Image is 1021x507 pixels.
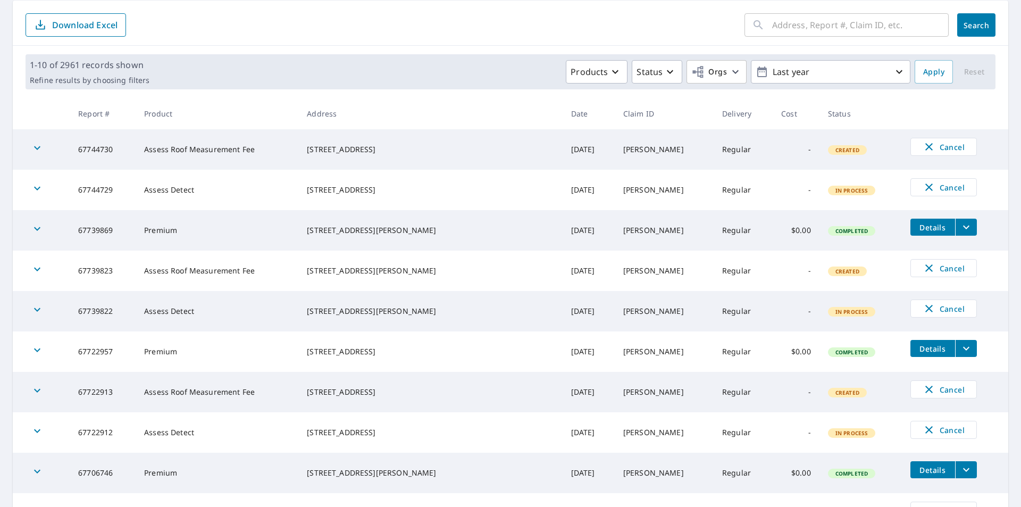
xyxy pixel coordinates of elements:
[922,423,966,436] span: Cancel
[70,331,136,372] td: 67722957
[773,453,819,493] td: $0.00
[829,470,874,477] span: Completed
[829,308,875,315] span: In Process
[136,98,298,129] th: Product
[910,421,977,439] button: Cancel
[910,461,955,478] button: detailsBtn-67706746
[910,138,977,156] button: Cancel
[910,178,977,196] button: Cancel
[563,210,615,251] td: [DATE]
[307,225,554,236] div: [STREET_ADDRESS][PERSON_NAME]
[773,210,819,251] td: $0.00
[615,170,714,210] td: [PERSON_NAME]
[819,98,902,129] th: Status
[957,13,995,37] button: Search
[829,348,874,356] span: Completed
[615,210,714,251] td: [PERSON_NAME]
[563,372,615,412] td: [DATE]
[70,372,136,412] td: 67722913
[768,63,893,81] p: Last year
[691,65,727,79] span: Orgs
[70,453,136,493] td: 67706746
[922,383,966,396] span: Cancel
[563,331,615,372] td: [DATE]
[52,19,118,31] p: Download Excel
[773,331,819,372] td: $0.00
[714,170,773,210] td: Regular
[714,372,773,412] td: Regular
[307,346,554,357] div: [STREET_ADDRESS]
[563,98,615,129] th: Date
[136,251,298,291] td: Assess Roof Measurement Fee
[70,291,136,331] td: 67739822
[714,291,773,331] td: Regular
[307,306,554,317] div: [STREET_ADDRESS][PERSON_NAME]
[307,427,554,438] div: [STREET_ADDRESS]
[136,372,298,412] td: Assess Roof Measurement Fee
[615,331,714,372] td: [PERSON_NAME]
[70,98,136,129] th: Report #
[772,10,949,40] input: Address, Report #, Claim ID, etc.
[70,412,136,453] td: 67722912
[922,181,966,194] span: Cancel
[136,210,298,251] td: Premium
[773,170,819,210] td: -
[136,331,298,372] td: Premium
[136,170,298,210] td: Assess Detect
[566,60,627,84] button: Products
[955,219,977,236] button: filesDropdownBtn-67739869
[917,344,949,354] span: Details
[829,429,875,437] span: In Process
[714,453,773,493] td: Regular
[563,291,615,331] td: [DATE]
[615,453,714,493] td: [PERSON_NAME]
[910,340,955,357] button: detailsBtn-67722957
[966,20,987,30] span: Search
[615,291,714,331] td: [PERSON_NAME]
[637,65,663,78] p: Status
[136,453,298,493] td: Premium
[915,60,953,84] button: Apply
[563,251,615,291] td: [DATE]
[615,372,714,412] td: [PERSON_NAME]
[910,259,977,277] button: Cancel
[955,461,977,478] button: filesDropdownBtn-67706746
[714,251,773,291] td: Regular
[307,265,554,276] div: [STREET_ADDRESS][PERSON_NAME]
[136,412,298,453] td: Assess Detect
[70,251,136,291] td: 67739823
[922,262,966,275] span: Cancel
[955,340,977,357] button: filesDropdownBtn-67722957
[26,13,126,37] button: Download Excel
[615,129,714,170] td: [PERSON_NAME]
[922,140,966,153] span: Cancel
[615,251,714,291] td: [PERSON_NAME]
[773,372,819,412] td: -
[307,144,554,155] div: [STREET_ADDRESS]
[917,222,949,232] span: Details
[773,251,819,291] td: -
[307,468,554,478] div: [STREET_ADDRESS][PERSON_NAME]
[298,98,562,129] th: Address
[917,465,949,475] span: Details
[773,291,819,331] td: -
[751,60,910,84] button: Last year
[615,98,714,129] th: Claim ID
[70,129,136,170] td: 67744730
[615,412,714,453] td: [PERSON_NAME]
[829,389,866,396] span: Created
[714,210,773,251] td: Regular
[563,412,615,453] td: [DATE]
[632,60,682,84] button: Status
[563,453,615,493] td: [DATE]
[910,300,977,318] button: Cancel
[70,210,136,251] td: 67739869
[307,387,554,397] div: [STREET_ADDRESS]
[714,98,773,129] th: Delivery
[923,65,944,79] span: Apply
[70,170,136,210] td: 67744729
[910,380,977,398] button: Cancel
[773,98,819,129] th: Cost
[922,302,966,315] span: Cancel
[563,170,615,210] td: [DATE]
